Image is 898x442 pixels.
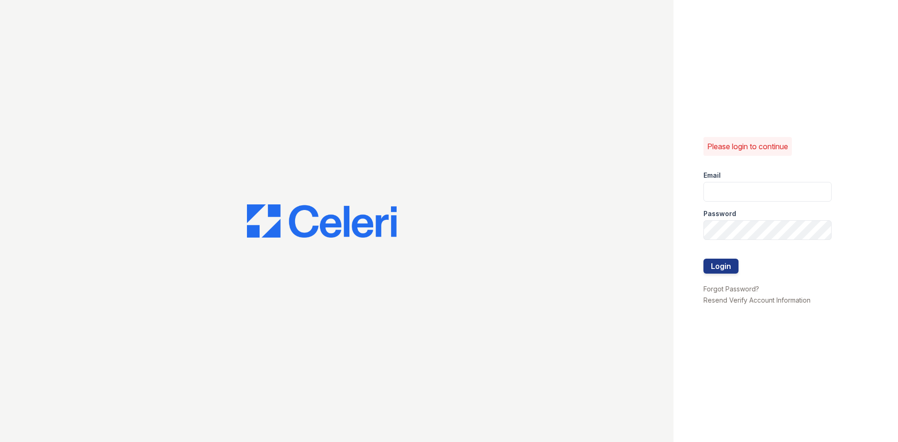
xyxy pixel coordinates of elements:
img: CE_Logo_Blue-a8612792a0a2168367f1c8372b55b34899dd931a85d93a1a3d3e32e68fde9ad4.png [247,204,397,238]
p: Please login to continue [707,141,788,152]
a: Resend Verify Account Information [703,296,811,304]
button: Login [703,259,739,274]
label: Password [703,209,736,218]
a: Forgot Password? [703,285,759,293]
label: Email [703,171,721,180]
